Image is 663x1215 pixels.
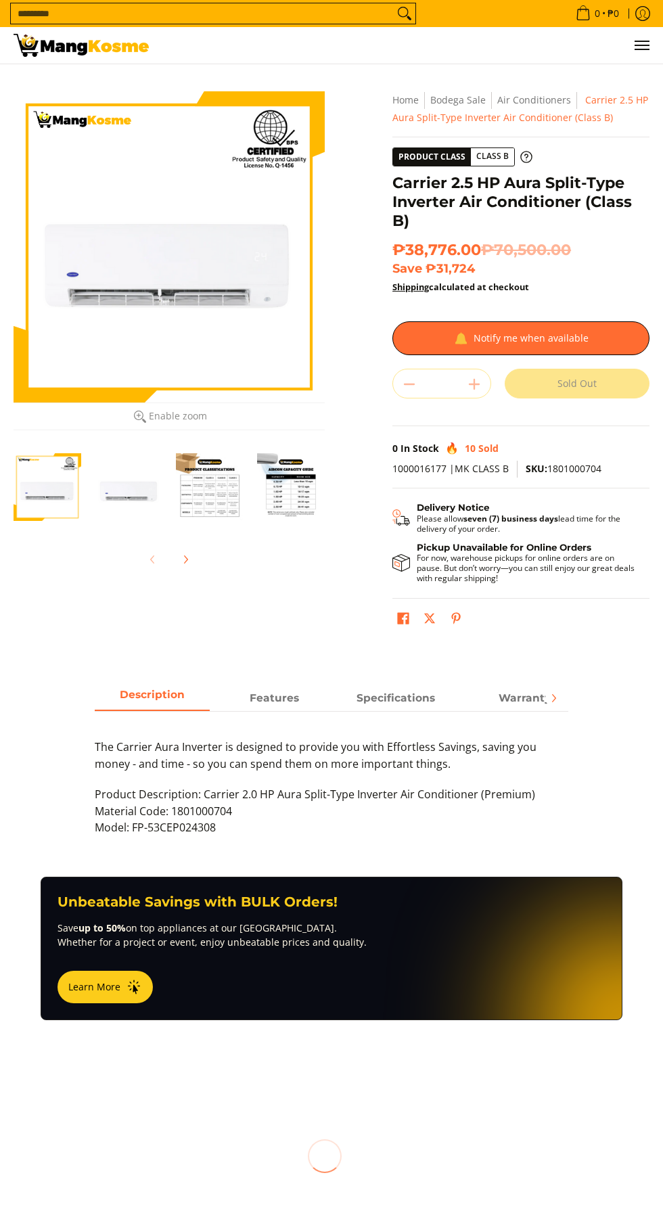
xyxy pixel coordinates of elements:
[394,3,415,24] button: Search
[392,173,649,230] h1: Carrier 2.5 HP Aura Split-Type Inverter Air Conditioner (Class B)
[148,1168,247,1181] h5: Product title
[257,453,325,521] img: Carrier 2.5 HP Aura Split-Type Inverter Air Conditioner (Class B)-4
[457,1194,489,1204] del: ₱24.99
[417,513,636,534] p: Please allow lead time for the delivery of your order.
[392,442,398,455] span: 0
[162,27,649,64] ul: Customer Navigation
[95,739,568,786] p: The Carrier Aura Inverter is designed to provide you with Effortless Savings, saving you money - ...
[250,691,299,704] strong: Features
[95,686,210,711] a: Description
[403,1168,501,1181] h5: Product title
[392,462,509,475] span: 1000016177 |MK CLASS B
[539,683,568,713] button: Next
[393,148,471,166] span: Product Class
[481,240,571,259] del: ₱70,500.00
[392,93,648,124] span: Carrier 2.5 HP Aura Split-Type Inverter Air Conditioner (Class B)
[426,261,475,275] span: ₱31,724
[572,6,623,21] span: •
[338,686,453,711] a: Description 2
[14,34,149,57] img: Carrier 2.5 HP Aura Split-Type Inverter Air Conditioner (Class B) | Mang Kosme
[216,686,331,711] a: Description 1
[633,27,649,64] button: Menu
[275,1168,374,1181] h5: Product title
[467,686,582,711] a: Description 3
[14,453,81,521] img: Carrier 2.5 HP Aura Split-Type Inverter Air Conditioner (Class B)-1
[526,462,601,475] span: 1801000704
[605,9,621,18] span: ₱0
[463,513,558,524] strong: seven (7) business days
[21,1192,120,1206] h6: ₱19.99 |
[497,93,571,106] a: Air Conditioners
[471,148,514,165] span: Class B
[162,27,649,64] nav: Main Menu
[392,93,419,106] a: Home
[447,609,465,632] a: Pin on Pinterest
[392,91,649,127] nav: Breadcrumbs
[392,147,532,166] a: Product Class Class B
[465,442,476,455] span: 10
[58,894,605,911] h3: Unbeatable Savings with BULK Orders!
[176,453,244,521] img: Carrier 2.5 HP Aura Split-Type Inverter Air Conditioner (Class B)-3
[275,1192,374,1206] h6: ₱19.99 |
[95,453,162,521] img: Carrier 2.5 HP Aura Split-Type Inverter Air Conditioner (Class B)-2
[95,686,210,710] span: Description
[203,1194,235,1204] del: ₱24.99
[392,281,529,293] strong: calculated at checkout
[417,542,591,553] strong: Pickup Unavailable for Online Orders
[526,462,547,475] span: SKU:
[392,281,429,293] a: Shipping
[149,411,207,421] span: Enable zoom
[420,609,439,632] a: Post on X
[357,691,435,704] strong: Specifications
[401,442,439,455] span: In Stock
[58,921,605,949] p: Save on top appliances at our [GEOGRAPHIC_DATA]. Whether for a project or event, enjoy unbeatable...
[95,711,568,850] div: Description
[394,609,413,632] a: Share on Facebook
[148,1192,247,1206] h6: ₱19.99 |
[78,921,126,934] strong: up to 50%
[14,403,325,430] button: Enable zoom
[41,877,622,1020] a: Unbeatable Savings with BULK Orders! Saveup to 50%on top appliances at our [GEOGRAPHIC_DATA]. Whe...
[170,545,200,574] button: Next
[21,1168,120,1181] h5: Product title
[499,691,551,704] strong: Warranty
[392,240,571,259] span: ₱38,776.00
[76,1194,108,1204] del: ₱24.99
[593,9,602,18] span: 0
[478,442,499,455] span: Sold
[392,502,636,534] button: Shipping & Delivery
[95,786,568,850] p: Product Description: Carrier 2.0 HP Aura Split-Type Inverter Air Conditioner (Premium) Material C...
[330,1194,362,1204] del: ₱24.99
[417,553,636,583] p: For now, warehouse pickups for online orders are on pause. But don’t worry—you can still enjoy ou...
[403,1192,501,1206] h6: ₱19.99 |
[58,971,153,1003] button: Learn More
[417,502,489,513] strong: Delivery Notice
[392,261,422,275] span: Save
[430,93,486,106] a: Bodega Sale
